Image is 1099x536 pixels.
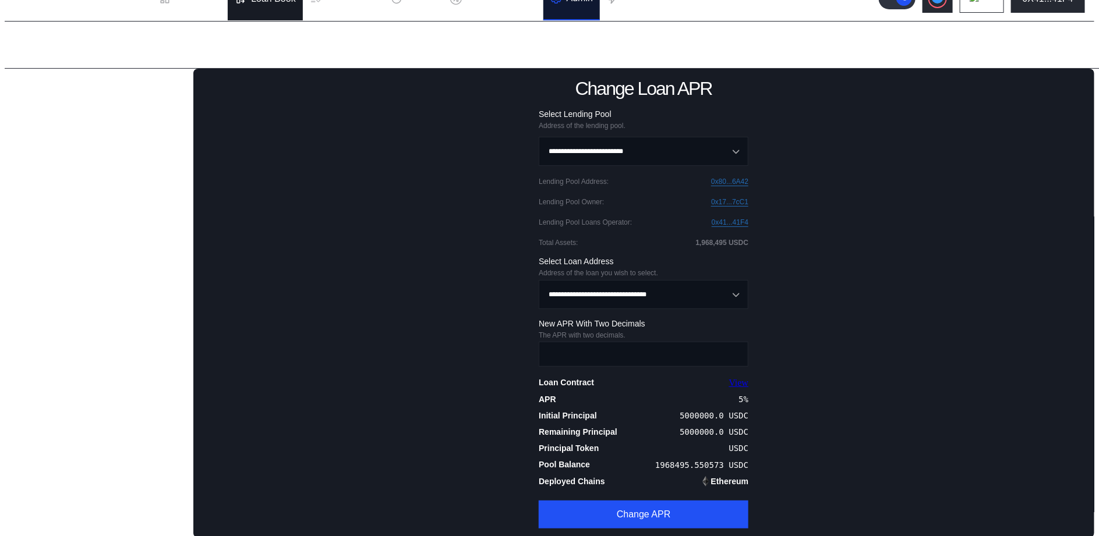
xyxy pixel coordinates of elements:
[28,172,170,196] div: Update Processing Hour and Issuance Limits
[539,178,609,186] div: Lending Pool Address :
[711,178,748,186] a: 0x80...6A42
[701,476,711,487] img: Ethereum
[16,327,190,343] div: Withdraw to Lender
[539,427,617,437] div: Remaining Principal
[539,500,748,528] button: Change APR
[539,459,590,470] div: Pool Balance
[539,218,632,226] div: Lending Pool Loans Operator :
[28,200,170,214] div: Pause Deposits and Withdrawals
[680,427,748,436] div: 5000000.0 USDC
[28,236,170,250] div: Set Loan Fees
[655,460,748,470] div: 1968495.550573 USDC
[539,476,605,487] div: Deployed Chains
[729,443,749,453] div: USDC
[16,365,190,382] div: Set Loan Fees
[539,137,748,166] button: Open menu
[539,410,597,421] div: Initial Principal
[20,83,79,94] div: Lending Pools
[28,272,170,286] div: Liquidate Loan
[20,407,96,417] div: Balance Collateral
[539,394,556,404] div: APR
[738,395,748,404] div: 5 %
[539,239,578,247] div: Total Assets :
[539,377,594,388] div: Loan Contract
[575,78,712,100] div: Change Loan APR
[539,109,748,119] div: Select Lending Pool
[539,280,748,309] button: Open menu
[28,154,170,168] div: Set Loans Deployer and Operator
[20,292,75,303] div: Subaccounts
[20,311,46,322] div: Loans
[28,118,170,132] div: Fund Loan
[28,254,170,268] div: Call Loan
[539,256,748,267] div: Select Loan Address
[539,198,604,206] div: Lending Pool Owner :
[711,198,748,207] a: 0x17...7cC1
[711,476,749,487] div: Ethereum
[539,331,748,339] div: The APR with two decimals.
[28,218,170,232] div: Change Loan APR
[712,218,748,227] a: 0x41...41F4
[16,346,190,363] div: Set Withdrawal
[539,122,748,130] div: Address of the lending pool.
[539,269,748,277] div: Address of the loan you wish to select.
[696,239,749,247] div: 1,968,495 USDC
[539,318,748,329] div: New APR With Two Decimals
[729,378,749,388] a: View
[14,34,104,56] div: Admin Page
[539,443,599,453] div: Principal Token
[680,411,748,420] div: 5000000.0 USDC
[28,100,170,113] div: Deploy Loan
[20,388,60,398] div: Collateral
[28,136,170,150] div: Accept Loan Principal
